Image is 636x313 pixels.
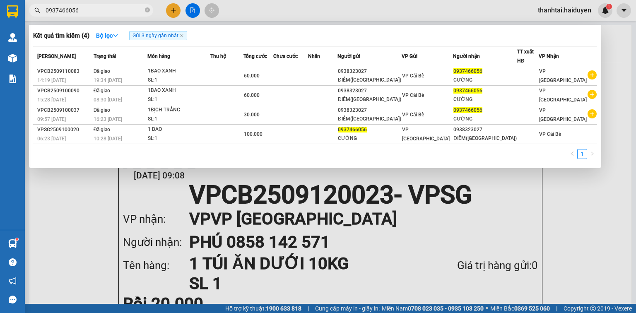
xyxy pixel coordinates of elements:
[338,134,401,143] div: CƯỜNG
[9,258,17,266] span: question-circle
[37,97,66,103] span: 15:28 [DATE]
[338,106,401,115] div: 0938323027
[145,7,150,12] span: close-circle
[453,107,482,113] span: 0937466056
[337,53,360,59] span: Người gửi
[453,95,517,104] div: CƯỜNG
[37,116,66,122] span: 09:57 [DATE]
[244,131,263,137] span: 100.000
[517,49,534,64] span: TT xuất HĐ
[94,136,122,142] span: 10:28 [DATE]
[7,5,18,18] img: logo-vxr
[34,7,40,13] span: search
[37,106,91,115] div: VPCB2509100037
[94,68,111,74] span: Đã giao
[402,127,450,142] span: VP [GEOGRAPHIC_DATA]
[308,53,320,59] span: Nhãn
[539,68,587,83] span: VP [GEOGRAPHIC_DATA]
[244,112,260,118] span: 30.000
[338,76,401,84] div: ĐIỂM([GEOGRAPHIC_DATA])
[145,7,150,14] span: close-circle
[94,116,122,122] span: 16:23 [DATE]
[453,76,517,84] div: CƯỜNG
[402,53,417,59] span: VP Gửi
[16,238,18,241] sup: 1
[453,115,517,123] div: CƯỜNG
[8,239,17,248] img: warehouse-icon
[578,149,587,159] a: 1
[129,31,187,40] span: Gửi 3 ngày gần nhất
[539,88,587,103] span: VP [GEOGRAPHIC_DATA]
[113,33,118,39] span: down
[587,149,597,159] li: Next Page
[588,90,597,99] span: plus-circle
[8,33,17,42] img: warehouse-icon
[94,53,116,59] span: Trạng thái
[577,149,587,159] li: 1
[94,88,111,94] span: Đã giao
[46,6,143,15] input: Tìm tên, số ĐT hoặc mã đơn
[8,75,17,83] img: solution-icon
[273,53,298,59] span: Chưa cước
[148,115,210,124] div: SL: 1
[37,53,76,59] span: [PERSON_NAME]
[94,77,122,83] span: 19:34 [DATE]
[338,127,367,132] span: 0937466056
[37,77,66,83] span: 14:19 [DATE]
[338,87,401,95] div: 0938323027
[567,149,577,159] button: left
[453,88,482,94] span: 0937466056
[453,134,517,143] div: ĐIỂM([GEOGRAPHIC_DATA])
[587,149,597,159] button: right
[94,127,111,132] span: Đã giao
[9,296,17,303] span: message
[539,107,587,122] span: VP [GEOGRAPHIC_DATA]
[539,53,559,59] span: VP Nhận
[588,109,597,118] span: plus-circle
[33,31,89,40] h3: Kết quả tìm kiếm ( 4 )
[402,73,424,79] span: VP Cái Bè
[37,87,91,95] div: VPCB2509100090
[96,32,118,39] strong: Bộ lọc
[210,53,226,59] span: Thu hộ
[453,68,482,74] span: 0937466056
[37,125,91,134] div: VPSG2509100020
[148,76,210,85] div: SL: 1
[148,67,210,76] div: 1BAO XANH
[37,67,91,76] div: VPCB2509110083
[338,67,401,76] div: 0938323027
[338,115,401,123] div: ĐIỂM([GEOGRAPHIC_DATA])
[588,70,597,79] span: plus-circle
[94,107,111,113] span: Đã giao
[148,86,210,95] div: 1BAO XANH
[148,106,210,115] div: 1BỊCH TRẮNG
[94,97,122,103] span: 08:30 [DATE]
[570,151,575,156] span: left
[402,112,424,118] span: VP Cái Bè
[590,151,595,156] span: right
[89,29,125,42] button: Bộ lọcdown
[37,136,66,142] span: 06:23 [DATE]
[244,73,260,79] span: 60.000
[148,95,210,104] div: SL: 1
[147,53,170,59] span: Món hàng
[148,134,210,143] div: SL: 1
[567,149,577,159] li: Previous Page
[402,92,424,98] span: VP Cái Bè
[148,125,210,134] div: 1 BAO
[539,131,561,137] span: VP Cái Bè
[338,95,401,104] div: ĐIỂM([GEOGRAPHIC_DATA])
[453,53,480,59] span: Người nhận
[9,277,17,285] span: notification
[453,125,517,134] div: 0938323027
[180,34,184,38] span: close
[243,53,267,59] span: Tổng cước
[8,54,17,63] img: warehouse-icon
[244,92,260,98] span: 60.000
